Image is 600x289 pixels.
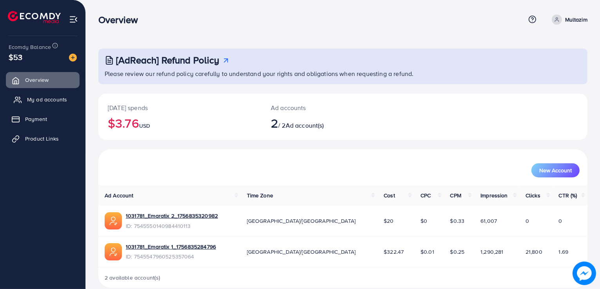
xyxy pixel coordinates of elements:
[421,217,427,225] span: $0
[549,14,587,25] a: Multazim
[565,15,587,24] p: Multazim
[105,243,122,260] img: ic-ads-acc.e4c84228.svg
[116,54,219,66] h3: [AdReach] Refund Policy
[573,262,596,285] img: image
[450,248,465,256] span: $0.25
[126,243,216,251] a: 1031781_Emaratix 1_1756835284796
[247,217,356,225] span: [GEOGRAPHIC_DATA]/[GEOGRAPHIC_DATA]
[559,217,562,225] span: 0
[108,103,252,112] p: [DATE] spends
[8,11,61,23] img: logo
[271,116,374,130] h2: / 2
[421,191,431,199] span: CPC
[559,248,569,256] span: 1.69
[9,43,51,51] span: Ecomdy Balance
[6,72,80,88] a: Overview
[526,217,529,225] span: 0
[450,217,465,225] span: $0.33
[105,191,134,199] span: Ad Account
[384,217,393,225] span: $20
[25,135,59,143] span: Product Links
[69,15,78,24] img: menu
[526,191,540,199] span: Clicks
[25,76,49,84] span: Overview
[6,111,80,127] a: Payment
[480,191,508,199] span: Impression
[247,191,273,199] span: Time Zone
[25,115,47,123] span: Payment
[69,54,77,61] img: image
[108,116,252,130] h2: $3.76
[105,274,161,282] span: 2 available account(s)
[531,163,580,177] button: New Account
[9,51,22,63] span: $53
[271,114,278,132] span: 2
[480,248,503,256] span: 1,290,281
[539,168,572,173] span: New Account
[450,191,461,199] span: CPM
[384,191,395,199] span: Cost
[271,103,374,112] p: Ad accounts
[247,248,356,256] span: [GEOGRAPHIC_DATA]/[GEOGRAPHIC_DATA]
[421,248,434,256] span: $0.01
[6,92,80,107] a: My ad accounts
[559,191,577,199] span: CTR (%)
[6,131,80,146] a: Product Links
[27,96,67,103] span: My ad accounts
[126,253,216,260] span: ID: 7545547960525357064
[126,212,218,220] a: 1031781_Emaratix 2_1756835320982
[480,217,497,225] span: 61,007
[126,222,218,230] span: ID: 7545550140984410113
[384,248,404,256] span: $322.47
[286,121,324,130] span: Ad account(s)
[105,69,583,78] p: Please review our refund policy carefully to understand your rights and obligations when requesti...
[526,248,542,256] span: 21,800
[139,122,150,130] span: USD
[105,212,122,229] img: ic-ads-acc.e4c84228.svg
[98,14,144,25] h3: Overview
